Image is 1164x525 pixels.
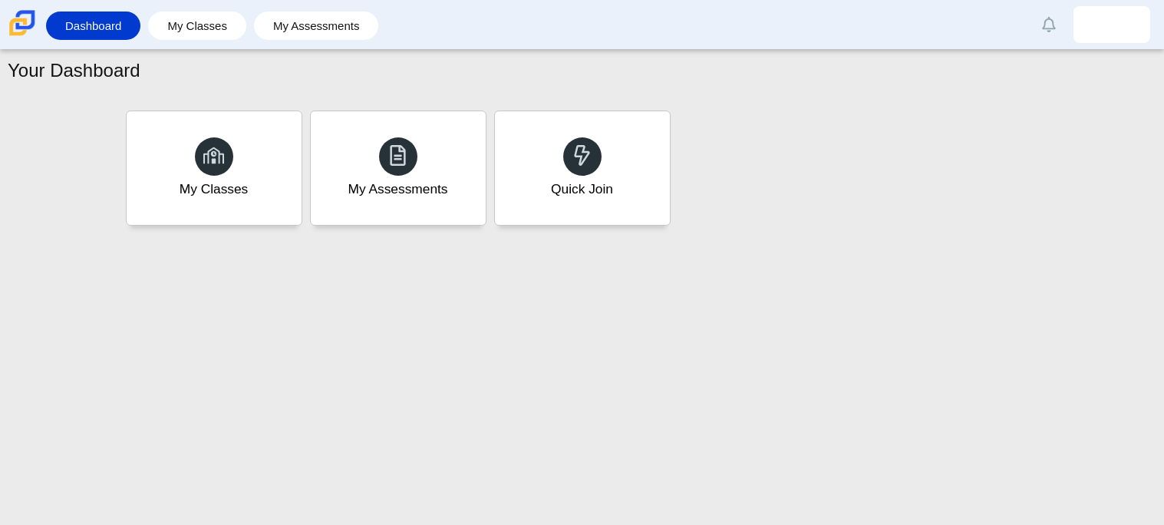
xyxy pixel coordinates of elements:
a: My Classes [126,111,302,226]
a: My Assessments [262,12,371,40]
div: My Classes [180,180,249,199]
a: My Classes [156,12,239,40]
a: Quick Join [494,111,671,226]
img: juan.fuentes.GywFhC [1100,12,1124,37]
a: Dashboard [54,12,133,40]
a: My Assessments [310,111,486,226]
a: Alerts [1032,8,1066,41]
img: Carmen School of Science & Technology [6,7,38,39]
h1: Your Dashboard [8,58,140,84]
a: juan.fuentes.GywFhC [1073,6,1150,43]
a: Carmen School of Science & Technology [6,28,38,41]
div: Quick Join [551,180,613,199]
div: My Assessments [348,180,448,199]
